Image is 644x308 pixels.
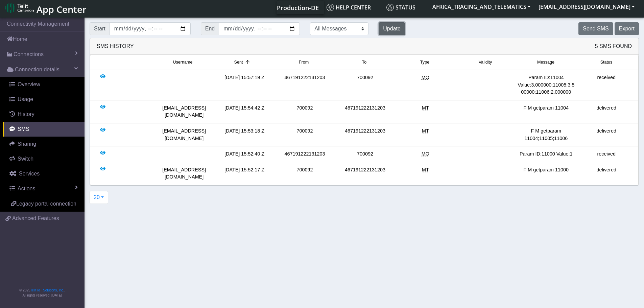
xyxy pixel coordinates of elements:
span: To [362,59,366,66]
span: Mobile Originated [422,151,429,157]
div: [EMAIL_ADDRESS][DOMAIN_NAME] [154,104,214,119]
span: SMS [18,126,29,132]
span: Sharing [18,141,36,147]
a: Actions [3,181,85,196]
div: delivered [576,104,637,119]
span: Help center [327,4,371,11]
button: Export [615,22,639,35]
a: Telit IoT Solutions, Inc. [30,288,64,292]
span: Switch [18,156,33,162]
div: 700092 [335,74,395,96]
span: History [18,111,34,117]
a: Sharing [3,137,85,151]
div: [DATE] 15:52:17 Z [214,166,275,181]
span: Mobile Terminated [422,128,429,134]
a: App Center [5,0,86,15]
span: Connection details [15,66,59,74]
span: Advanced Features [12,214,59,222]
img: status.svg [386,4,394,11]
span: 5 SMS Found [595,42,632,50]
span: From [299,59,309,66]
div: SMS History [90,38,639,55]
a: History [3,107,85,122]
span: Legacy portal connection [16,201,76,207]
div: 700092 [275,127,335,142]
div: received [576,150,637,158]
a: Help center [324,1,384,14]
span: Mobile Terminated [422,105,429,111]
div: F M getparam 11004;11005;11006 [516,127,576,142]
div: 467191222131203 [335,104,395,119]
span: Services [19,171,40,176]
div: [DATE] 15:53:18 Z [214,127,275,142]
a: Usage [3,92,85,107]
div: 467191222131203 [275,150,335,158]
div: [EMAIL_ADDRESS][DOMAIN_NAME] [154,166,214,181]
span: Mobile Terminated [422,167,429,172]
span: Status [600,59,613,66]
img: knowledge.svg [327,4,334,11]
div: [DATE] 15:57:19 Z [214,74,275,96]
span: Username [173,59,192,66]
span: App Center [37,3,87,16]
button: Send SMS [578,22,613,35]
a: Overview [3,77,85,92]
a: SMS [3,122,85,137]
div: 700092 [275,104,335,119]
span: Mobile Originated [422,75,429,80]
a: Status [384,1,428,14]
span: Usage [18,96,33,102]
span: Actions [18,186,35,191]
div: 467191222131203 [335,166,395,181]
button: 20 [89,191,108,204]
span: Validity [479,59,492,66]
div: 700092 [275,166,335,181]
span: Sent [234,59,243,66]
div: [EMAIL_ADDRESS][DOMAIN_NAME] [154,127,214,142]
div: delivered [576,127,637,142]
span: Status [386,4,415,11]
span: Overview [18,81,40,87]
span: Production-DE [277,4,319,12]
div: F M getparam 11004 [516,104,576,119]
div: [DATE] 15:54:42 Z [214,104,275,119]
a: Switch [3,151,85,166]
span: Message [537,59,554,66]
button: [EMAIL_ADDRESS][DOMAIN_NAME] [534,1,639,13]
div: 467191222131203 [275,74,335,96]
span: End [201,22,219,35]
span: Connections [14,50,44,58]
div: 467191222131203 [335,127,395,142]
button: AFRICA_TRACING_AND_TELEMATICS [428,1,534,13]
div: 700092 [335,150,395,158]
div: F M getparam 11000 [516,166,576,181]
a: Services [3,166,85,181]
img: logo-telit-cinterion-gw-new.png [5,2,34,13]
span: Start [90,22,110,35]
div: delivered [576,166,637,181]
button: Update [379,22,405,35]
span: Type [420,59,429,66]
a: Your current platform instance [277,1,318,14]
div: Param ID:11004 Value:3.000000;11005:3.500000;11006:2.000000 [516,74,576,96]
div: [DATE] 15:52:40 Z [214,150,275,158]
div: received [576,74,637,96]
div: Param ID:11000 Value:1 [516,150,576,158]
